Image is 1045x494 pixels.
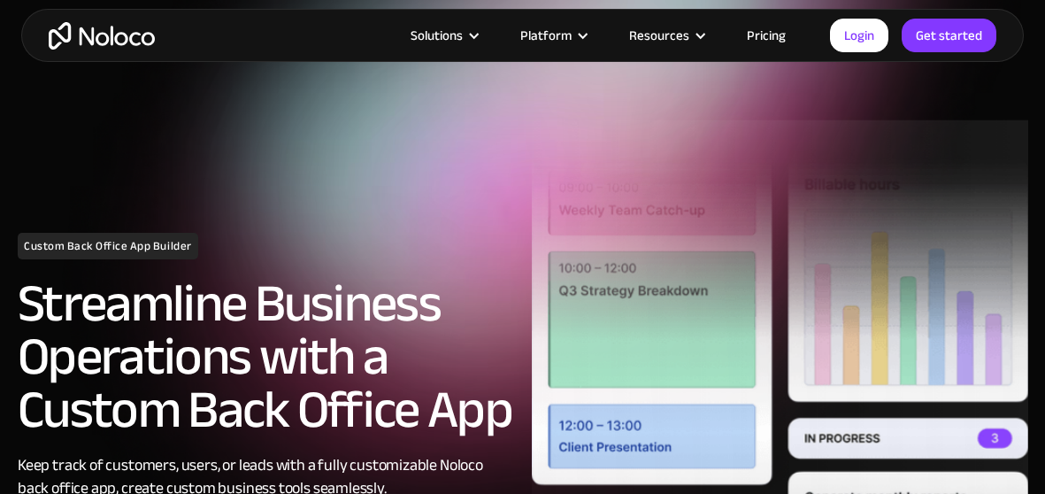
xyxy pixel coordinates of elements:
div: Platform [520,24,572,47]
a: Pricing [725,24,808,47]
div: Solutions [388,24,498,47]
h1: Custom Back Office App Builder [18,233,198,259]
a: home [49,22,155,50]
h2: Streamline Business Operations with a Custom Back Office App [18,277,514,436]
div: Platform [498,24,607,47]
div: Solutions [411,24,463,47]
div: Resources [607,24,725,47]
a: Get started [902,19,996,52]
div: Resources [629,24,689,47]
a: Login [830,19,888,52]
